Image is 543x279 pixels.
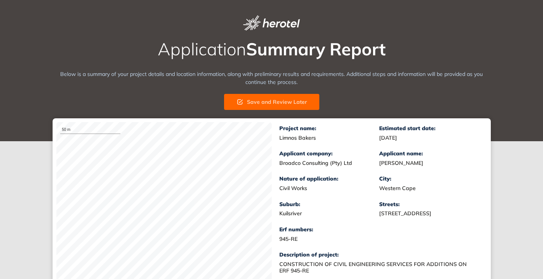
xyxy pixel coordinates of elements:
div: Applicant name: [379,150,479,157]
div: Streets: [379,201,479,208]
div: Applicant company: [279,150,380,157]
div: Estimated start date: [379,125,479,132]
div: Kuilsriver [279,210,380,217]
div: Civil Works [279,185,380,192]
div: Suburb: [279,201,380,208]
div: Nature of application: [279,176,380,182]
h2: Application [53,40,491,59]
div: Broadco Consulting (Pty) Ltd [279,160,380,166]
div: Limnos Bakers [279,135,380,141]
div: 50 m [60,126,120,134]
span: Save and Review Later [247,98,307,106]
div: Project name: [279,125,380,132]
div: Description of project: [279,252,479,258]
div: 945-RE [279,236,380,242]
div: [PERSON_NAME] [379,160,479,166]
div: [DATE] [379,135,479,141]
span: Summary Report [246,38,386,60]
div: City: [379,176,479,182]
div: [STREET_ADDRESS] [379,210,479,217]
div: CONSTRUCTION OF CIVIL ENGINEERING SERVICES FOR ADDITIONS ON ERF 945-RE [279,261,470,274]
div: Erf numbers: [279,226,380,233]
div: Western Cape [379,185,479,192]
button: Save and Review Later [224,94,319,110]
img: logo [243,15,300,31]
div: Below is a summary of your project details and location information, along with preliminary resul... [53,70,491,86]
